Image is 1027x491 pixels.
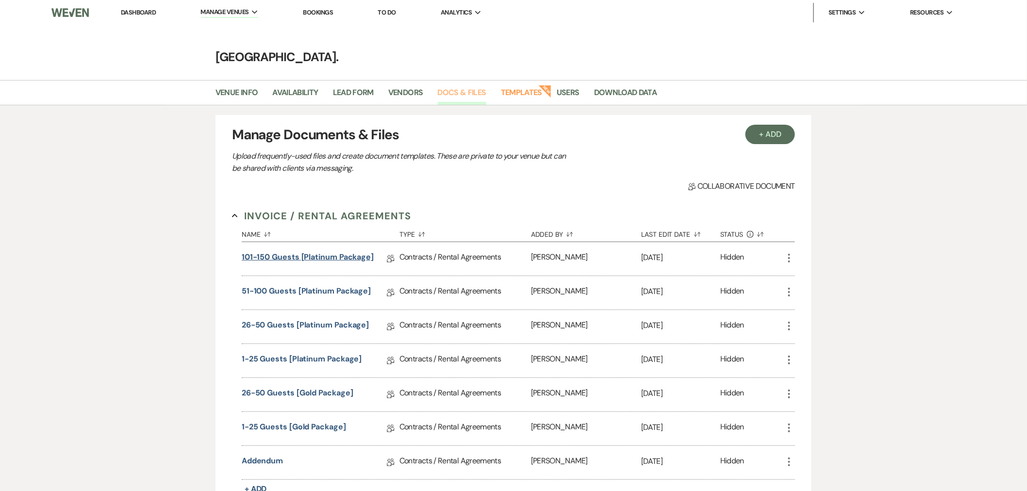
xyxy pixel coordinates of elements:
[531,446,642,479] div: [PERSON_NAME]
[232,125,795,145] h3: Manage Documents & Files
[399,344,531,377] div: Contracts / Rental Agreements
[399,446,531,479] div: Contracts / Rental Agreements
[531,310,642,344] div: [PERSON_NAME]
[720,455,744,470] div: Hidden
[641,223,720,242] button: Last Edit Date
[438,86,486,105] a: Docs & Files
[910,8,944,17] span: Resources
[531,242,642,276] div: [PERSON_NAME]
[232,150,572,175] p: Upload frequently-used files and create document templates. These are private to your venue but c...
[399,276,531,310] div: Contracts / Rental Agreements
[720,285,744,300] div: Hidden
[242,421,346,436] a: 1-25 Guests [Gold Package]
[531,344,642,377] div: [PERSON_NAME]
[121,8,156,16] a: Dashboard
[557,86,580,105] a: Users
[399,412,531,445] div: Contracts / Rental Agreements
[242,223,399,242] button: Name
[720,387,744,402] div: Hidden
[242,285,371,300] a: 51-100 Guests [Platinum Package]
[399,378,531,411] div: Contracts / Rental Agreements
[720,353,744,368] div: Hidden
[720,223,783,242] button: Status
[828,8,856,17] span: Settings
[641,285,720,298] p: [DATE]
[242,455,283,470] a: Addendum
[242,251,374,266] a: 101-150 Guests [Platinum Package]
[272,86,318,105] a: Availability
[164,49,863,65] h4: [GEOGRAPHIC_DATA].
[720,231,744,238] span: Status
[399,242,531,276] div: Contracts / Rental Agreements
[378,8,396,16] a: To Do
[688,180,795,192] span: Collaborative document
[641,421,720,434] p: [DATE]
[531,412,642,445] div: [PERSON_NAME]
[641,455,720,468] p: [DATE]
[720,421,744,436] div: Hidden
[303,8,333,16] a: Bookings
[594,86,657,105] a: Download Data
[641,353,720,366] p: [DATE]
[531,276,642,310] div: [PERSON_NAME]
[399,223,531,242] button: Type
[641,251,720,264] p: [DATE]
[388,86,423,105] a: Vendors
[51,2,89,23] img: Weven Logo
[333,86,374,105] a: Lead Form
[720,319,744,334] div: Hidden
[501,86,542,105] a: Templates
[242,319,369,334] a: 26-50 Guests [Platinum Package]
[531,378,642,411] div: [PERSON_NAME]
[399,310,531,344] div: Contracts / Rental Agreements
[641,387,720,400] p: [DATE]
[242,353,362,368] a: 1-25 Guests [Platinum Package]
[215,86,258,105] a: Venue Info
[242,387,353,402] a: 26-50 Guests [Gold Package]
[745,125,795,144] button: + Add
[441,8,472,17] span: Analytics
[720,251,744,266] div: Hidden
[538,84,552,98] strong: New
[641,319,720,332] p: [DATE]
[232,209,411,223] button: Invoice / Rental Agreements
[201,7,249,17] span: Manage Venues
[531,223,642,242] button: Added By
